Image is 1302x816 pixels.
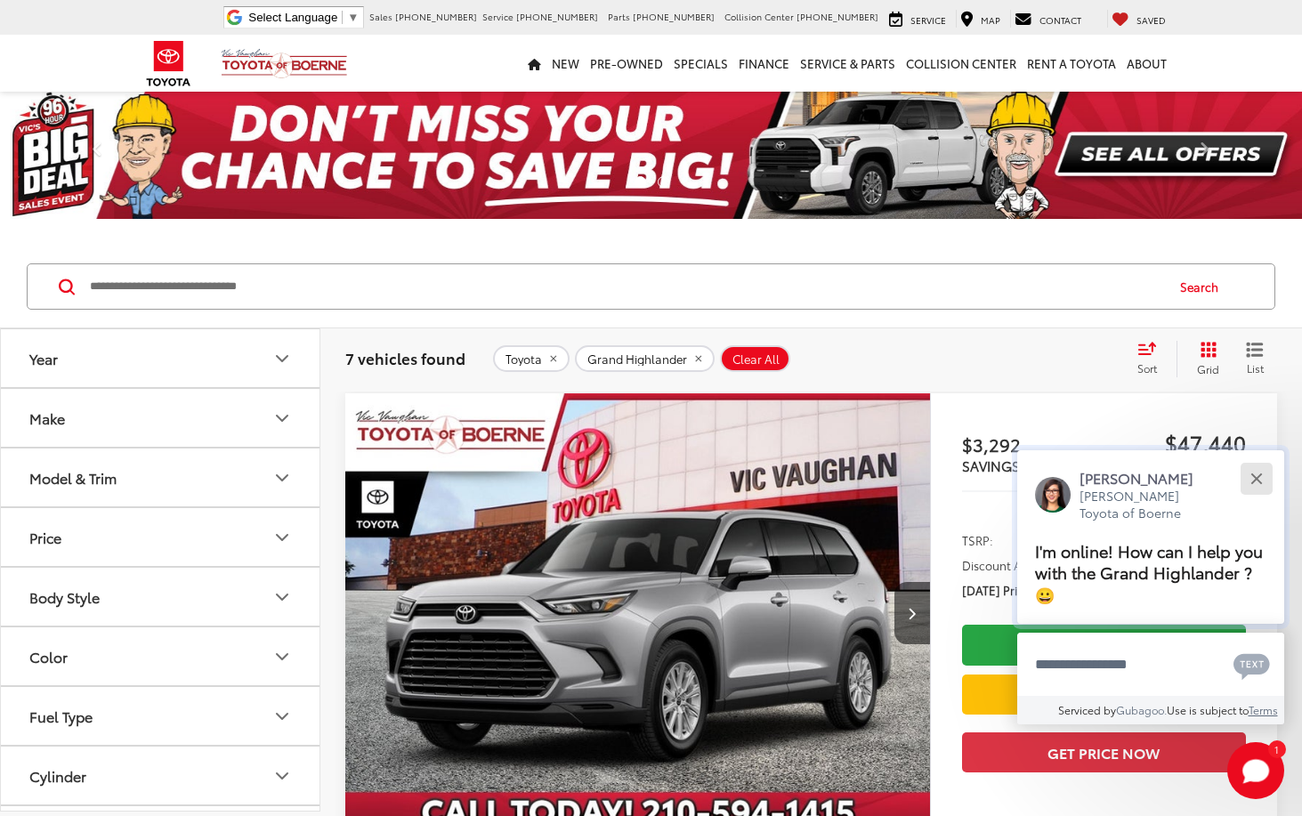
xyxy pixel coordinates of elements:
button: Clear All [720,345,790,372]
div: Close[PERSON_NAME][PERSON_NAME] Toyota of BoerneI'm online! How can I help you with the Grand Hig... [1017,450,1284,724]
button: Toggle Chat Window [1227,742,1284,799]
span: Grid [1197,361,1219,376]
button: Body StyleBody Style [1,568,321,626]
span: Map [981,13,1000,27]
span: 1 [1274,745,1279,753]
span: Clear All [732,352,780,367]
textarea: Type your message [1017,633,1284,697]
a: Gubagoo. [1116,702,1167,717]
div: Body Style [271,586,293,608]
a: About [1121,35,1172,92]
span: $3,292 [962,431,1104,457]
span: Toyota [505,352,542,367]
button: PricePrice [1,508,321,566]
svg: Start Chat [1227,742,1284,799]
a: New [546,35,585,92]
div: Cylinder [271,765,293,787]
button: MakeMake [1,389,321,447]
a: Service [885,10,950,28]
button: remove Toyota [493,345,570,372]
span: Sales [369,10,392,23]
a: Check Availability [962,625,1246,665]
div: Price [29,529,61,545]
a: Collision Center [901,35,1022,92]
span: [PHONE_NUMBER] [395,10,477,23]
button: List View [1233,341,1277,376]
span: Service [910,13,946,27]
span: Service [482,10,514,23]
a: Map [956,10,1005,28]
button: Fuel TypeFuel Type [1,687,321,745]
a: Value Your Trade [962,675,1246,715]
span: Select Language [248,11,337,24]
div: Model & Trim [29,469,117,486]
div: Fuel Type [29,707,93,724]
a: Pre-Owned [585,35,668,92]
span: Sort [1137,360,1157,376]
button: CylinderCylinder [1,747,321,804]
div: Color [29,648,68,665]
svg: Text [1233,651,1270,680]
a: Rent a Toyota [1022,35,1121,92]
span: [PHONE_NUMBER] [516,10,598,23]
span: Collision Center [724,10,794,23]
img: Vic Vaughan Toyota of Boerne [221,48,348,79]
span: [PHONE_NUMBER] [633,10,715,23]
a: Select Language​ [248,11,359,24]
span: 7 vehicles found [345,347,465,368]
div: Year [29,350,58,367]
a: Contact [1010,10,1086,28]
span: SAVINGS [962,456,1020,475]
button: Get Price Now [962,732,1246,772]
span: TSRP: [962,531,993,549]
button: Model & TrimModel & Trim [1,448,321,506]
span: Serviced by [1058,702,1116,717]
button: remove Grand%20Highlander [575,345,715,372]
p: [PERSON_NAME] [1080,468,1211,488]
div: Year [271,348,293,369]
button: Grid View [1177,341,1233,376]
button: YearYear [1,329,321,387]
span: Parts [608,10,630,23]
a: Service & Parts: Opens in a new tab [795,35,901,92]
div: Price [271,527,293,548]
span: $47,440 [1104,429,1246,456]
span: [PHONE_NUMBER] [797,10,878,23]
span: [DATE] Price: [962,581,1033,599]
p: [PERSON_NAME] Toyota of Boerne [1080,488,1211,522]
a: Terms [1249,702,1278,717]
a: Specials [668,35,733,92]
div: Cylinder [29,767,86,784]
button: Search [1163,264,1244,309]
button: Chat with SMS [1228,644,1275,684]
input: Search by Make, Model, or Keyword [88,265,1163,308]
div: Fuel Type [271,706,293,727]
span: Grand Highlander [587,352,687,367]
span: List [1246,360,1264,376]
a: Home [522,35,546,92]
button: Close [1237,459,1275,497]
span: Use is subject to [1167,702,1249,717]
span: Contact [1039,13,1081,27]
div: Color [271,646,293,667]
button: Select sort value [1128,341,1177,376]
img: Toyota [135,35,202,93]
button: ColorColor [1,627,321,685]
div: Make [271,408,293,429]
span: ▼ [347,11,359,24]
span: ​ [342,11,343,24]
button: Next image [894,582,930,644]
a: My Saved Vehicles [1107,10,1170,28]
span: Discount Amount: [962,556,1062,574]
span: I'm online! How can I help you with the Grand Highlander ? 😀 [1035,539,1263,607]
div: Model & Trim [271,467,293,489]
div: Make [29,409,65,426]
div: Body Style [29,588,100,605]
a: Finance [733,35,795,92]
span: Saved [1136,13,1166,27]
